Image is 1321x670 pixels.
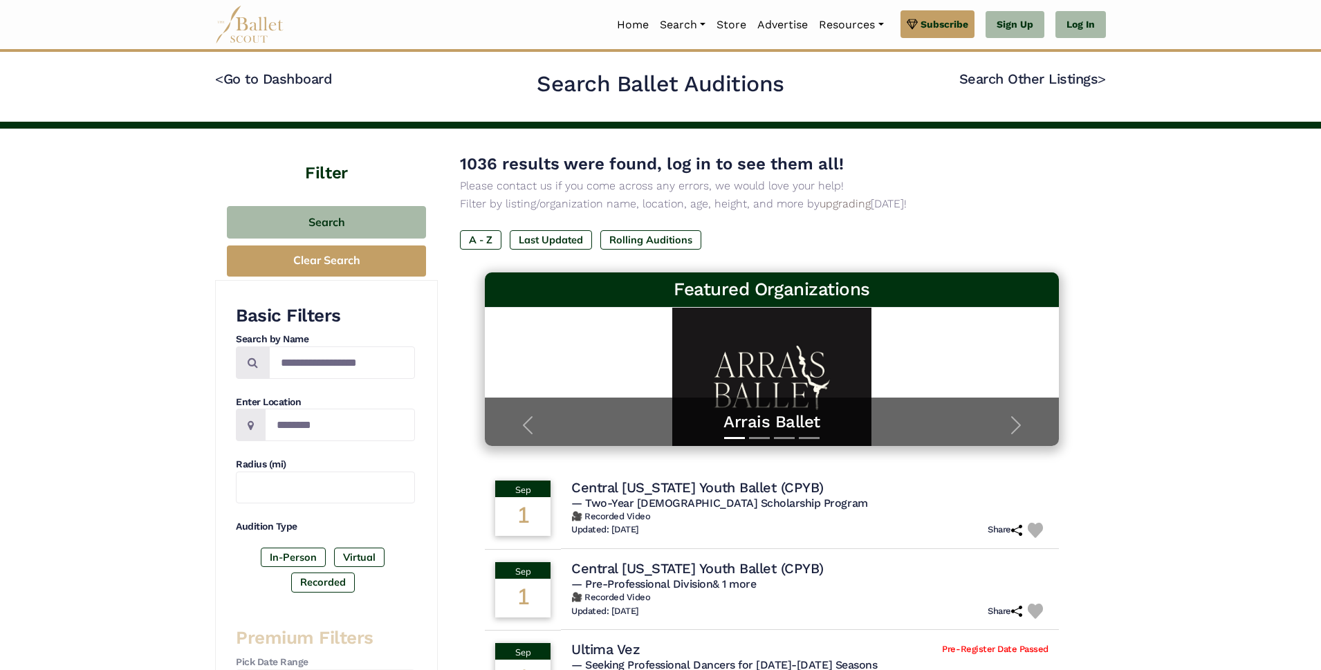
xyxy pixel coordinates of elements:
h3: Basic Filters [236,304,415,328]
h4: Search by Name [236,333,415,346]
h6: Updated: [DATE] [571,524,639,536]
a: Log In [1055,11,1106,39]
h6: Share [988,524,1022,536]
label: In-Person [261,548,326,567]
label: A - Z [460,230,501,250]
h3: Featured Organizations [496,278,1048,301]
label: Virtual [334,548,385,567]
img: gem.svg [907,17,918,32]
div: Sep [495,643,551,660]
button: Slide 3 [774,430,795,446]
h3: Premium Filters [236,626,415,650]
h2: Search Ballet Auditions [537,70,784,99]
input: Search by names... [269,346,415,379]
a: Home [611,10,654,39]
label: Recorded [291,573,355,592]
a: Store [711,10,752,39]
a: <Go to Dashboard [215,71,332,87]
h4: Filter [215,129,438,185]
span: 1036 results were found, log in to see them all! [460,154,844,174]
code: > [1098,70,1106,87]
h6: 🎥 Recorded Video [571,511,1049,523]
button: Clear Search [227,245,426,277]
a: Subscribe [900,10,974,38]
div: 1 [495,579,551,617]
p: Filter by listing/organization name, location, age, height, and more by [DATE]! [460,195,1084,213]
h4: Ultima Vez [571,640,640,658]
h4: Audition Type [236,520,415,534]
h4: Central [US_STATE] Youth Ballet (CPYB) [571,559,824,577]
h4: Pick Date Range [236,655,415,669]
a: & 1 more [712,577,756,590]
a: Sign Up [986,11,1044,39]
div: Sep [495,562,551,579]
h6: 🎥 Recorded Video [571,592,1049,604]
h4: Enter Location [236,396,415,409]
h6: Share [988,606,1022,617]
button: Search [227,206,426,239]
label: Last Updated [510,230,592,250]
p: Please contact us if you come across any errors, we would love your help! [460,177,1084,195]
a: upgrading [820,197,871,210]
span: Subscribe [921,17,968,32]
div: 1 [495,497,551,536]
div: Sep [495,481,551,497]
span: Pre-Register Date Passed [942,644,1048,655]
code: < [215,70,223,87]
button: Slide 1 [724,430,745,446]
a: Advertise [752,10,813,39]
button: Slide 4 [799,430,820,446]
label: Rolling Auditions [600,230,701,250]
button: Slide 2 [749,430,770,446]
h6: Updated: [DATE] [571,606,639,617]
a: Arrais Ballet [499,411,1045,433]
span: — Two-Year [DEMOGRAPHIC_DATA] Scholarship Program [571,496,867,510]
input: Location [265,409,415,441]
span: — Pre-Professional Division [571,577,756,590]
h4: Central [US_STATE] Youth Ballet (CPYB) [571,478,824,496]
a: Search [654,10,711,39]
a: Search Other Listings> [959,71,1106,87]
h4: Radius (mi) [236,458,415,472]
a: Resources [813,10,889,39]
